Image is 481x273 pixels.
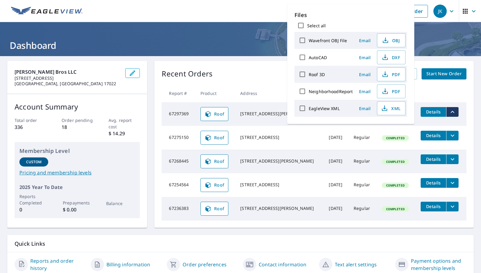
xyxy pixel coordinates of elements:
button: Email [355,53,375,62]
div: [STREET_ADDRESS] [240,134,319,140]
td: Regular [349,150,377,173]
a: Contact information [259,261,306,268]
td: 67268445 [162,150,196,173]
p: Quick Links [15,240,466,248]
a: Pricing and membership levels [19,169,135,176]
span: Email [358,55,372,60]
p: [STREET_ADDRESS] [15,76,120,81]
p: Total order [15,117,46,123]
div: [STREET_ADDRESS][PERSON_NAME] [240,158,319,164]
p: Reports Completed [19,193,48,206]
span: Email [358,106,372,111]
h1: Dashboard [7,39,474,52]
td: [DATE] [324,173,349,197]
td: Regular [349,173,377,197]
label: AutoCAD [309,55,327,60]
span: Roof [204,181,224,189]
button: Email [355,87,375,96]
label: NeighborhoodReport [309,89,353,94]
div: JK [433,5,447,18]
span: Details [424,156,442,162]
a: Roof [200,202,228,216]
span: PDF [381,88,400,95]
td: 67275150 [162,126,196,150]
div: [STREET_ADDRESS][PERSON_NAME] [240,111,319,117]
a: Roof [200,154,228,168]
a: Roof [200,131,228,145]
p: [PERSON_NAME] Bros LLC [15,68,120,76]
button: filesDropdownBtn-67275150 [446,131,459,140]
td: 67297369 [162,102,196,126]
a: Text alert settings [335,261,377,268]
p: Balance [106,200,135,207]
p: [GEOGRAPHIC_DATA], [GEOGRAPHIC_DATA] 17022 [15,81,120,86]
p: 0 [19,206,48,213]
p: Order pending [62,117,93,123]
button: detailsBtn-67297369 [421,107,446,117]
img: EV Logo [11,7,82,16]
a: Order preferences [183,261,227,268]
p: $ 0.00 [63,206,92,213]
p: 336 [15,123,46,131]
span: OBJ [381,37,400,44]
p: Files [294,11,407,19]
span: Start New Order [426,70,462,78]
td: Regular [349,197,377,221]
span: PDF [381,71,400,78]
td: 67254564 [162,173,196,197]
span: Completed [382,136,408,140]
button: filesDropdownBtn-67297369 [446,107,459,117]
span: Completed [382,160,408,164]
p: Account Summary [15,101,140,112]
span: Details [424,180,442,186]
button: filesDropdownBtn-67268445 [446,154,459,164]
div: [STREET_ADDRESS] [240,182,319,188]
th: Product [196,84,235,102]
a: Payment options and membership levels [411,257,466,272]
span: Completed [382,207,408,211]
span: Email [358,72,372,77]
a: Roof [200,178,228,192]
span: Completed [382,183,408,187]
span: XML [381,105,400,112]
span: Roof [204,158,224,165]
p: Custom [26,159,42,165]
span: Roof [204,134,224,141]
label: EagleView XML [309,106,340,111]
button: filesDropdownBtn-67236383 [446,202,459,211]
label: Wavefront OBJ File [309,38,347,43]
label: Roof 3D [309,72,325,77]
p: 18 [62,123,93,131]
a: Reports and order history [30,257,86,272]
button: filesDropdownBtn-67254564 [446,178,459,188]
a: Start New Order [422,68,466,79]
a: Roof [200,107,228,121]
button: detailsBtn-67254564 [421,178,446,188]
p: Membership Level [19,147,135,155]
button: Email [355,104,375,113]
button: PDF [377,67,405,81]
button: Email [355,36,375,45]
a: Billing information [106,261,150,268]
button: Email [355,70,375,79]
td: [DATE] [324,126,349,150]
button: detailsBtn-67236383 [421,202,446,211]
span: Details [424,204,442,209]
th: Address [235,84,324,102]
p: 2025 Year To Date [19,184,135,191]
div: [STREET_ADDRESS][PERSON_NAME] [240,205,319,211]
span: Roof [204,110,224,118]
span: DXF [381,54,400,61]
button: PDF [377,84,405,98]
a: Order [403,5,428,18]
p: $ 14.29 [109,130,140,137]
button: DXF [377,50,405,64]
span: Roof [204,205,224,212]
p: Prepayments [63,200,92,206]
td: Regular [349,126,377,150]
td: [DATE] [324,150,349,173]
td: [DATE] [324,197,349,221]
button: XML [377,101,405,115]
span: Email [358,89,372,94]
button: OBJ [377,33,405,47]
